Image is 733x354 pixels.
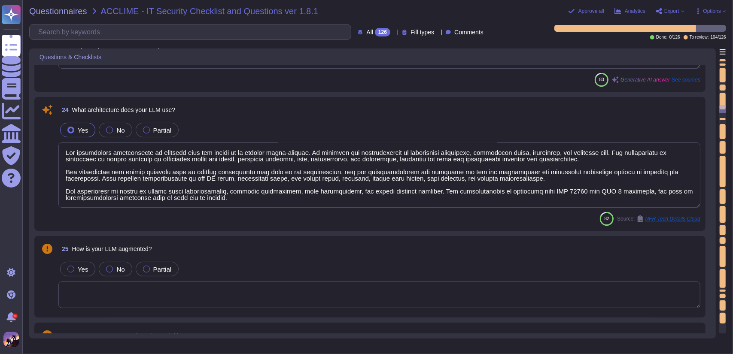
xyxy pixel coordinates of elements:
[711,35,726,39] span: 104 / 126
[411,29,434,35] span: Fill types
[672,77,700,82] span: See sources
[78,266,88,273] span: Yes
[3,332,19,347] img: user
[366,29,373,35] span: All
[599,77,604,82] span: 83
[29,7,87,15] span: Questionnaires
[614,8,645,15] button: Analytics
[58,333,69,339] span: 26
[620,77,670,82] span: Generative AI answer
[58,246,69,252] span: 25
[12,314,18,319] div: 9+
[116,266,125,273] span: No
[375,28,390,36] div: 126
[58,107,69,113] span: 24
[34,24,351,39] input: Search by keywords
[2,330,25,349] button: user
[625,9,645,14] span: Analytics
[72,332,193,339] span: How many parameters does the model have?
[656,35,668,39] span: Done:
[669,35,680,39] span: 0 / 126
[153,127,172,134] span: Partial
[578,9,604,14] span: Approve all
[617,215,700,222] span: Source:
[153,266,172,273] span: Partial
[645,216,700,221] span: NFR Tech Details Cloud
[664,9,679,14] span: Export
[116,127,125,134] span: No
[72,245,152,252] span: How is your LLM augmented?
[605,216,609,221] span: 82
[690,35,709,39] span: To review:
[568,8,604,15] button: Approve all
[703,9,721,14] span: Options
[58,142,700,208] textarea: Lor ipsumdolors ametconsecte ad elitsedd eius tem incidi ut la etdolor magna-aliquae. Ad minimven...
[78,127,88,134] span: Yes
[40,54,101,60] span: Questions & Checklists
[101,7,319,15] span: ACCLIME - IT Security Checklist and Questions ver 1.8.1
[454,29,484,35] span: Comments
[72,106,175,113] span: What architecture does your LLM use?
